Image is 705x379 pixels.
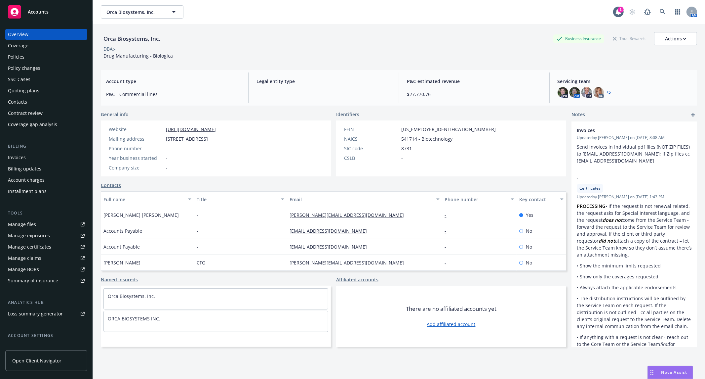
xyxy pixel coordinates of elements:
div: Orca Biosystems, Inc. [101,34,163,43]
a: Account charges [5,175,87,185]
div: Manage exposures [8,230,50,241]
a: [PERSON_NAME][EMAIL_ADDRESS][DOMAIN_NAME] [290,260,409,266]
span: Orca Biosystems, Inc. [106,9,164,16]
p: • If the request is not renewal related, the request asks for Special Interest language, and the ... [577,203,692,258]
span: No [526,243,532,250]
span: - [166,155,168,162]
a: [PERSON_NAME][EMAIL_ADDRESS][DOMAIN_NAME] [290,212,409,218]
a: Contract review [5,108,87,118]
a: Installment plans [5,186,87,197]
div: Tools [5,210,87,216]
a: ORCA BIOSYSTEMS INC. [108,315,160,322]
span: Invoices [577,127,675,134]
span: [US_EMPLOYER_IDENTIFICATION_NUMBER] [401,126,496,133]
span: Open Client Navigator [12,357,61,364]
a: Named insureds [101,276,138,283]
span: General info [101,111,129,118]
div: 1 [618,7,624,13]
div: Invoices [8,152,26,163]
div: Summary of insurance [8,275,58,286]
a: Billing updates [5,164,87,174]
div: CSLB [344,155,399,162]
div: Installment plans [8,186,47,197]
a: Affiliated accounts [336,276,378,283]
div: FEIN [344,126,399,133]
strong: PROCESSING [577,203,606,209]
div: Manage claims [8,253,41,263]
div: Drag to move [648,366,656,379]
span: [STREET_ADDRESS] [166,135,208,142]
div: Manage BORs [8,264,39,275]
a: Invoices [5,152,87,163]
span: [PERSON_NAME] [PERSON_NAME] [103,212,179,218]
span: Certificates [579,185,601,191]
span: Accounts [28,9,49,15]
a: - [445,228,452,234]
span: - [256,91,391,98]
span: - [197,212,198,218]
a: Manage BORs [5,264,87,275]
span: Updated by [PERSON_NAME] on [DATE] 8:08 AM [577,135,692,141]
div: Actions [665,32,686,45]
div: Service team [8,342,36,352]
img: photo [558,87,568,98]
em: did not [599,238,615,244]
a: Orca Biosystems, Inc. [108,293,155,299]
p: • Show the minimum limits requested [577,262,692,269]
a: Loss summary generator [5,308,87,319]
img: photo [569,87,580,98]
a: +5 [607,90,611,94]
button: Actions [654,32,697,45]
span: Identifiers [336,111,359,118]
div: Email [290,196,432,203]
span: Legal entity type [256,78,391,85]
a: Coverage [5,40,87,51]
div: Key contact [519,196,556,203]
div: DBA: - [103,45,116,52]
button: Nova Assist [647,366,693,379]
span: Yes [526,212,533,218]
a: Policy changes [5,63,87,73]
a: Search [656,5,669,19]
div: Billing [5,143,87,150]
span: Updated by [PERSON_NAME] on [DATE] 1:43 PM [577,194,692,200]
div: Contacts [8,97,27,107]
p: • Always attach the applicable endorsements [577,284,692,291]
span: Manage exposures [5,230,87,241]
div: Manage certificates [8,242,51,252]
a: [EMAIL_ADDRESS][DOMAIN_NAME] [290,244,372,250]
a: SSC Cases [5,74,87,85]
div: Mailing address [109,135,163,142]
button: Key contact [517,191,566,207]
a: Start snowing [626,5,639,19]
a: Overview [5,29,87,40]
a: Contacts [5,97,87,107]
span: Account Payable [103,243,140,250]
div: Company size [109,164,163,171]
div: -CertificatesUpdatedby [PERSON_NAME] on [DATE] 1:43 PMPROCESSING• If the request is not renewal r... [571,169,697,360]
button: Phone number [442,191,517,207]
div: Phone number [445,196,507,203]
div: Coverage [8,40,28,51]
div: Quoting plans [8,85,39,96]
span: Account type [106,78,240,85]
a: Add affiliated account [427,321,476,328]
p: • The distribution instructions will be outlined by the Service Team on each request. If the dist... [577,295,692,330]
a: Manage certificates [5,242,87,252]
div: InvoicesUpdatedby [PERSON_NAME] on [DATE] 8:08 AMSend invoices in Individual pdf files (NOT ZIP F... [571,121,697,169]
a: Coverage gap analysis [5,119,87,130]
div: Coverage gap analysis [8,119,57,130]
button: Orca Biosystems, Inc. [101,5,183,19]
span: Servicing team [558,78,692,85]
span: No [526,259,532,266]
a: Summary of insurance [5,275,87,286]
a: Contacts [101,182,121,189]
span: $27,770.76 [407,91,541,98]
span: - [166,145,168,152]
a: [URL][DOMAIN_NAME] [166,126,216,132]
span: Notes [571,111,585,119]
a: Manage files [5,219,87,230]
a: Manage claims [5,253,87,263]
div: Loss summary generator [8,308,63,319]
span: Nova Assist [661,369,687,375]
